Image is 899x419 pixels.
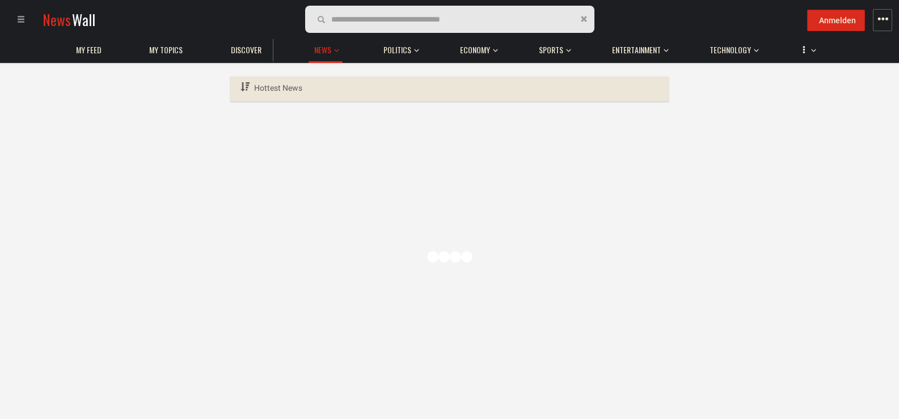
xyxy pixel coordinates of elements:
[72,9,95,30] span: Wall
[149,45,183,55] span: My topics
[612,45,661,55] span: Entertainment
[533,34,571,61] button: Sports
[231,45,261,55] span: Discover
[606,39,666,61] a: Entertainment
[539,45,563,55] span: Sports
[309,34,343,63] button: News
[43,9,71,30] span: News
[454,39,496,61] a: Economy
[460,45,490,55] span: Economy
[819,16,856,25] span: Anmelden
[533,39,569,61] a: Sports
[314,45,331,55] span: News
[378,39,417,61] a: Politics
[43,9,95,30] a: NewsWall
[309,39,337,61] a: News
[378,34,419,61] button: Politics
[383,45,411,55] span: Politics
[454,34,498,61] button: Economy
[76,45,102,55] span: My Feed
[710,45,751,55] span: Technology
[704,34,759,61] button: Technology
[704,39,757,61] a: Technology
[807,10,865,31] button: Anmelden
[606,34,669,61] button: Entertainment
[254,83,302,92] span: Hottest News
[239,77,304,100] a: Hottest News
